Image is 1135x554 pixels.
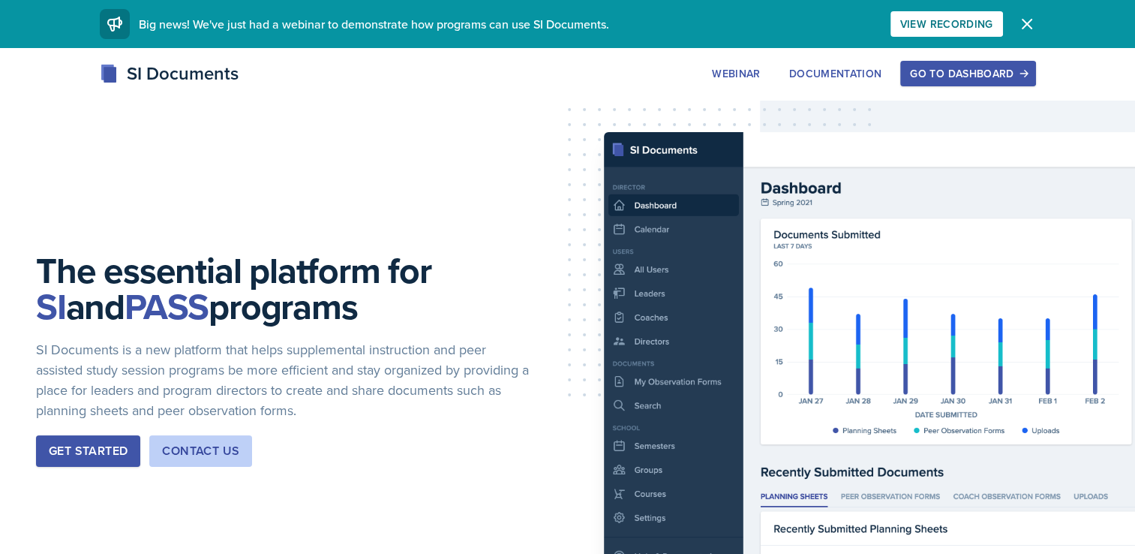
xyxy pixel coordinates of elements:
[36,435,140,467] button: Get Started
[900,61,1035,86] button: Go to Dashboard
[139,16,609,32] span: Big news! We've just had a webinar to demonstrate how programs can use SI Documents.
[149,435,252,467] button: Contact Us
[890,11,1003,37] button: View Recording
[100,60,239,87] div: SI Documents
[779,61,892,86] button: Documentation
[162,442,239,460] div: Contact Us
[712,68,760,80] div: Webinar
[702,61,770,86] button: Webinar
[910,68,1025,80] div: Go to Dashboard
[900,18,993,30] div: View Recording
[49,442,128,460] div: Get Started
[789,68,882,80] div: Documentation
